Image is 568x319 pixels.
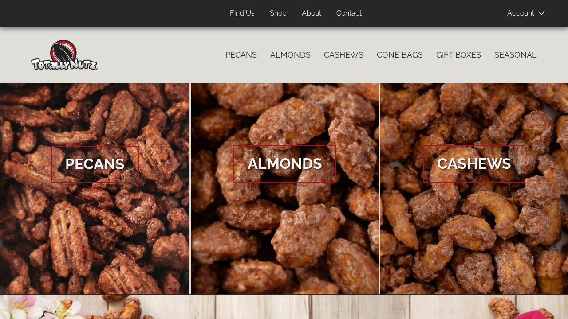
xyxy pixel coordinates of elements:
[263,5,293,22] a: Shop
[317,46,370,64] a: Cashews
[223,5,261,22] a: Find Us
[233,145,336,183] span: Almonds
[295,5,328,22] a: About
[423,145,525,183] span: Cashews
[191,83,379,295] a: Almonds
[51,146,139,183] span: Pecans
[330,5,368,22] a: Contact
[370,46,430,64] a: Cone Bags
[488,46,544,64] a: Seasonal
[430,46,488,64] a: Gift Boxes
[31,40,98,70] img: Home
[219,46,264,64] a: Pecans
[264,46,317,64] a: Almonds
